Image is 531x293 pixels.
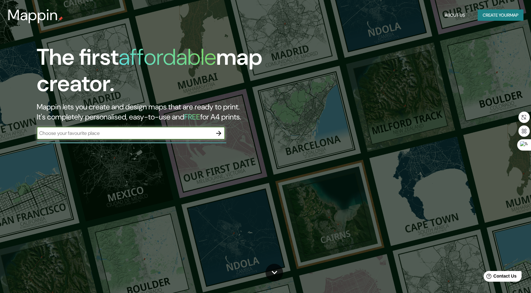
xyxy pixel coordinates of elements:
button: About Us [442,9,468,21]
h1: affordable [119,42,216,72]
img: mappin-pin [58,16,63,21]
h1: The first map creator. [37,44,302,102]
h2: Mappin lets you create and design maps that are ready to print. It's completely personalised, eas... [37,102,302,122]
iframe: Help widget launcher [475,268,524,286]
h5: FREE [184,112,200,122]
input: Choose your favourite place [37,130,212,137]
h3: Mappin [8,6,58,24]
button: Create yourmap [478,9,523,21]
